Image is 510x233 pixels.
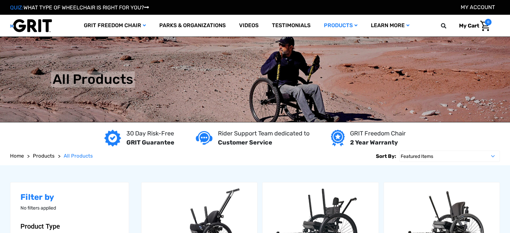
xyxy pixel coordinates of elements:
[33,152,55,160] a: Products
[104,130,121,147] img: GRIT Guarantee
[485,19,492,25] span: 0
[20,205,119,212] p: No filters applied
[10,19,52,33] img: GRIT All-Terrain Wheelchair and Mobility Equipment
[350,139,398,146] strong: 2 Year Warranty
[232,15,265,37] a: Videos
[218,129,309,138] p: Rider Support Team dedicated to
[350,129,406,138] p: GRIT Freedom Chair
[33,153,55,159] span: Products
[444,19,454,33] input: Search
[364,15,416,37] a: Learn More
[480,21,490,31] img: Cart
[10,4,23,11] span: QUIZ:
[77,15,153,37] a: GRIT Freedom Chair
[153,15,232,37] a: Parks & Organizations
[10,4,149,11] a: QUIZ:WHAT TYPE OF WHEELCHAIR IS RIGHT FOR YOU?
[20,222,119,230] button: Product Type
[331,130,345,147] img: Year warranty
[20,222,60,230] span: Product Type
[459,22,479,29] span: My Cart
[317,15,364,37] a: Products
[20,192,119,202] h2: Filter by
[126,139,174,146] strong: GRIT Guarantee
[53,71,133,88] h1: All Products
[196,131,213,145] img: Customer service
[10,152,24,160] a: Home
[64,152,93,160] a: All Products
[64,153,93,159] span: All Products
[10,153,24,159] span: Home
[218,139,272,146] strong: Customer Service
[265,15,317,37] a: Testimonials
[126,129,174,138] p: 30 Day Risk-Free
[376,151,396,162] label: Sort By:
[461,4,495,10] a: Account
[454,19,492,33] a: Cart with 0 items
